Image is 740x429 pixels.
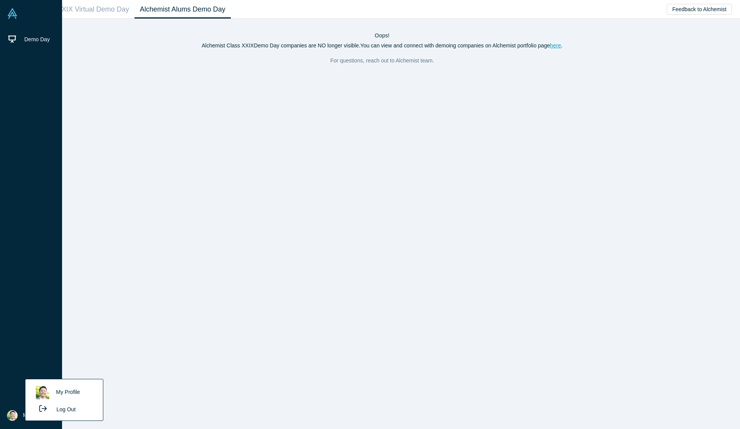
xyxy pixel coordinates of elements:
[32,55,732,66] p: For questions, reach out to Alchemist team.
[7,410,51,421] button: My Account
[32,383,96,402] a: My Profile
[32,42,732,50] p: Alchemist Class XXIX Demo Day companies are NO longer visible. You can view and connect with demo...
[23,411,51,419] span: My Account
[32,0,135,19] a: Class XXIX Virtual Demo Day
[550,42,561,49] a: here
[32,32,732,39] h4: Oops!
[7,8,18,19] img: Alchemist Vault Logo
[36,386,49,399] img: Austin Wang's profile
[667,4,732,15] button: Feedback to Alchemist
[135,0,231,19] a: Alchemist Alums Demo Day
[7,410,18,421] img: Austin Wang's Account
[24,36,50,42] span: Demo Day
[32,402,78,416] button: Log Out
